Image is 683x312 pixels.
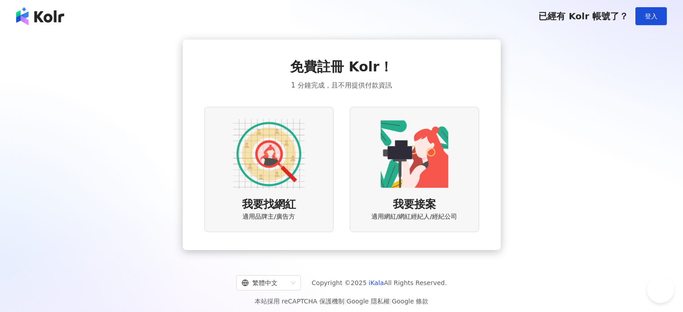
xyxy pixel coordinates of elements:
span: 免費註冊 Kolr！ [290,57,393,76]
span: 適用品牌主/廣告方 [242,212,295,221]
span: 1 分鐘完成，且不用提供付款資訊 [291,80,392,91]
span: | [344,298,347,305]
iframe: Help Scout Beacon - Open [647,276,674,303]
a: Google 條款 [392,298,428,305]
span: 已經有 Kolr 帳號了？ [538,11,628,22]
a: iKala [369,279,384,286]
span: 登入 [645,13,657,20]
span: | [390,298,392,305]
img: KOL identity option [379,118,450,190]
a: Google 隱私權 [347,298,390,305]
span: 本站採用 reCAPTCHA 保護機制 [255,296,428,307]
span: 我要找網紅 [242,197,296,212]
span: 我要接案 [393,197,436,212]
img: AD identity option [233,118,305,190]
span: Copyright © 2025 All Rights Reserved. [312,277,447,288]
img: logo [16,7,64,25]
span: 適用網紅/網紅經紀人/經紀公司 [371,212,457,221]
div: 繁體中文 [242,276,287,290]
button: 登入 [635,7,667,25]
